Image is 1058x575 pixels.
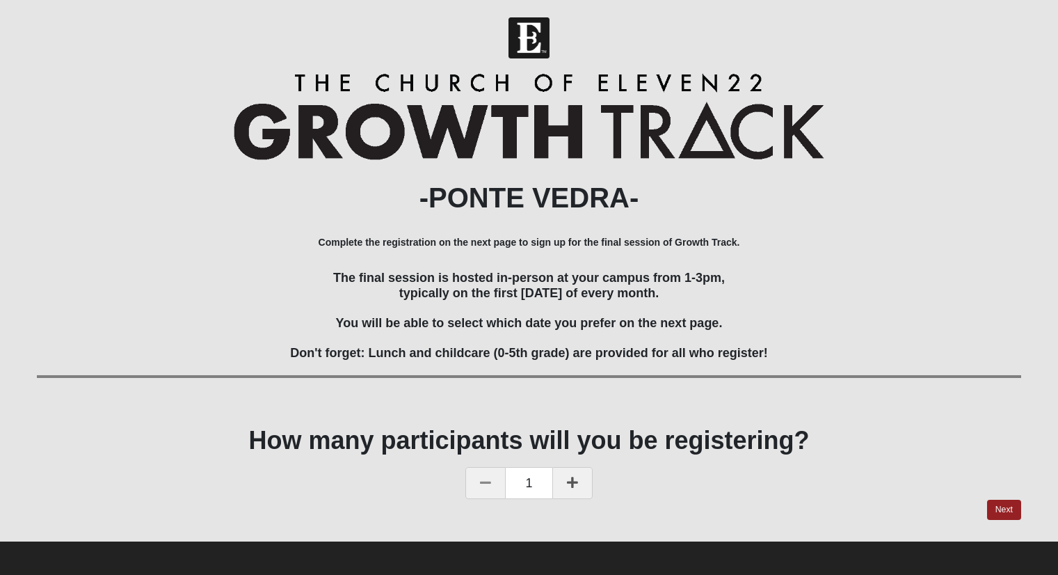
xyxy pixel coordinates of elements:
a: Next [987,500,1021,520]
span: typically on the first [DATE] of every month. [399,286,659,300]
span: Don't forget: Lunch and childcare (0-5th grade) are provided for all who register! [290,346,767,360]
span: The final session is hosted in-person at your campus from 1-3pm, [333,271,725,285]
b: -PONTE VEDRA- [419,182,639,213]
h1: How many participants will you be registering? [37,425,1021,455]
img: Church of Eleven22 Logo [508,17,550,58]
span: 1 [506,467,552,499]
b: Complete the registration on the next page to sign up for the final session of Growth Track. [319,237,740,248]
img: Growth Track Logo [234,73,824,160]
span: You will be able to select which date you prefer on the next page. [336,316,723,330]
